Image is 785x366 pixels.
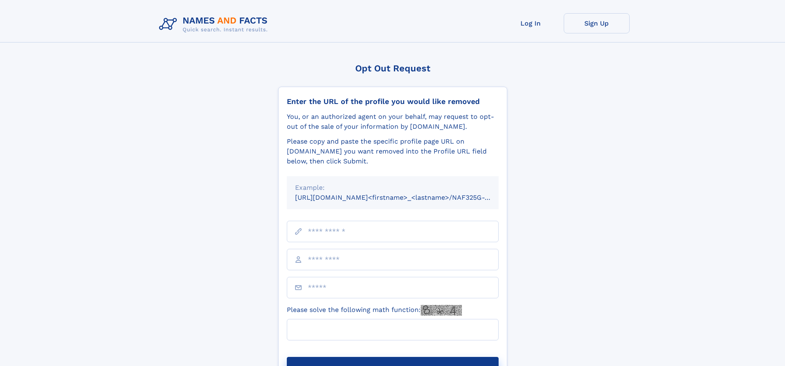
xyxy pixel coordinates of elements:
[278,63,507,73] div: Opt Out Request
[287,305,462,316] label: Please solve the following math function:
[287,112,499,132] div: You, or an authorized agent on your behalf, may request to opt-out of the sale of your informatio...
[295,194,514,201] small: [URL][DOMAIN_NAME]<firstname>_<lastname>/NAF325G-xxxxxxxx
[564,13,630,33] a: Sign Up
[287,137,499,166] div: Please copy and paste the specific profile page URL on [DOMAIN_NAME] you want removed into the Pr...
[498,13,564,33] a: Log In
[295,183,490,193] div: Example:
[287,97,499,106] div: Enter the URL of the profile you would like removed
[156,13,274,35] img: Logo Names and Facts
